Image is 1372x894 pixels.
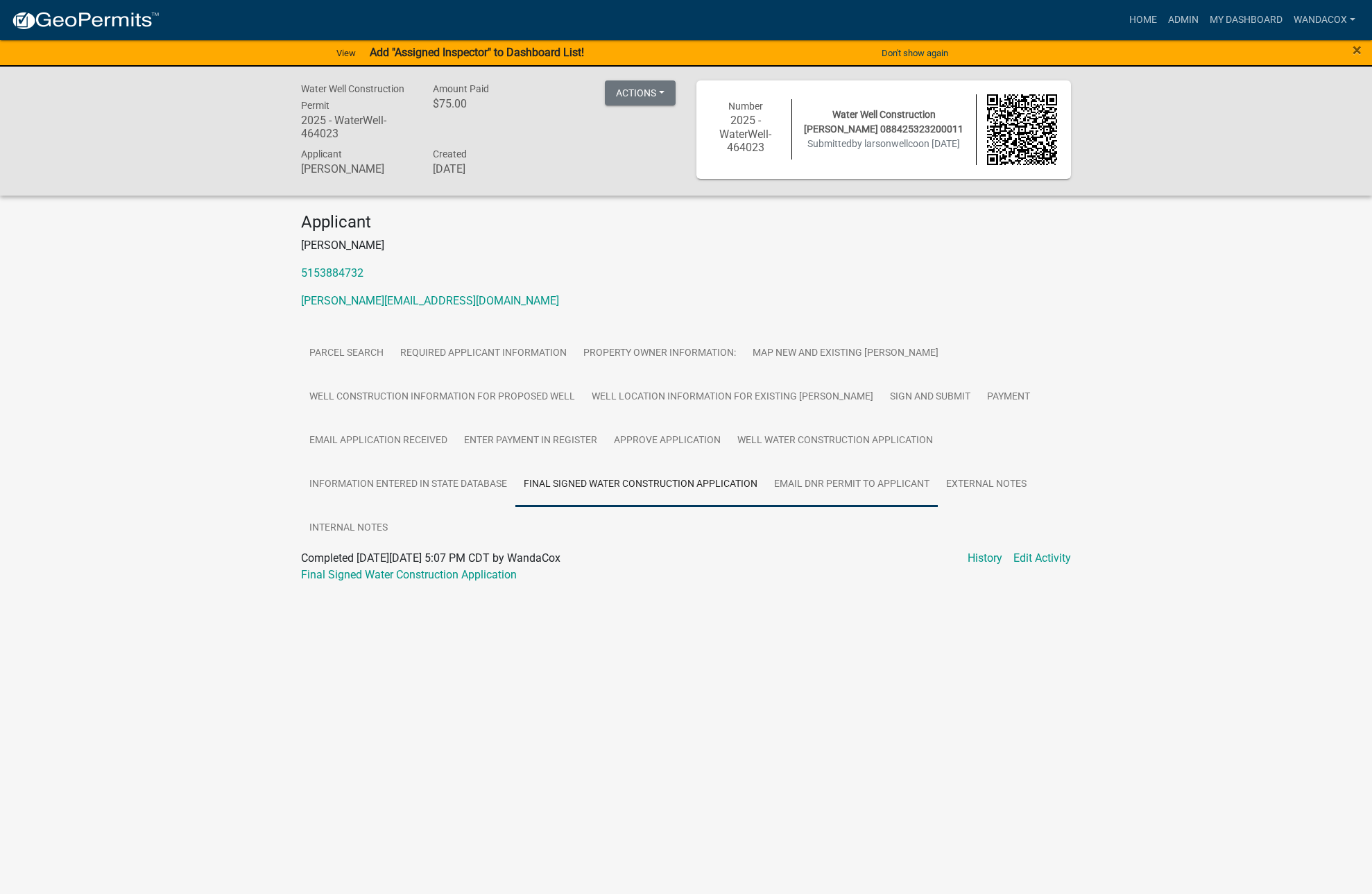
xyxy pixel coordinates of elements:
[804,109,963,135] span: Water Well Construction [PERSON_NAME] 088425323200011
[301,212,1071,232] h4: Applicant
[301,332,392,376] a: Parcel search
[987,94,1058,165] img: QR code
[876,42,954,65] button: Don't show again
[606,419,729,463] a: Approve Application
[331,42,361,65] a: View
[392,332,575,376] a: Required Applicant Information
[433,162,544,175] h6: [DATE]
[1288,7,1361,33] a: WandaCox
[938,463,1035,507] a: External Notes
[301,419,456,463] a: Email Application Received
[1163,7,1204,33] a: Admin
[301,506,396,551] a: Internal Notes
[301,294,559,307] a: [PERSON_NAME][EMAIL_ADDRESS][DOMAIN_NAME]
[301,148,342,160] span: Applicant
[456,419,606,463] a: Enter Payment In Register
[1124,7,1163,33] a: Home
[728,101,763,112] span: Number
[968,550,1002,567] a: History
[1353,42,1362,58] button: Close
[575,332,744,376] a: Property Owner Information:
[433,83,489,94] span: Amount Paid
[433,97,544,110] h6: $75.00
[1013,550,1071,567] a: Edit Activity
[766,463,938,507] a: Email DNR permit to applicant
[605,80,676,105] button: Actions
[979,375,1038,420] a: Payment
[744,332,947,376] a: Map new and existing [PERSON_NAME]
[301,463,515,507] a: Information entered in State Database
[882,375,979,420] a: Sign and Submit
[301,551,560,565] span: Completed [DATE][DATE] 5:07 PM CDT by WandaCox
[807,138,960,149] span: Submitted on [DATE]
[301,162,412,175] h6: [PERSON_NAME]
[710,114,781,154] h6: 2025 - WaterWell-464023
[852,138,918,149] span: by larsonwellco
[729,419,941,463] a: Well Water Construction Application
[301,83,404,111] span: Water Well Construction Permit
[301,568,517,581] a: Final Signed Water Construction Application
[301,375,583,420] a: Well Construction Information for PROPOSED WELL
[301,237,1071,254] p: [PERSON_NAME]
[1204,7,1288,33] a: My Dashboard
[370,46,584,59] strong: Add "Assigned Inspector" to Dashboard List!
[515,463,766,507] a: Final Signed Water Construction Application
[433,148,467,160] span: Created
[583,375,882,420] a: Well Location Information for EXISTING [PERSON_NAME]
[301,114,412,140] h6: 2025 - WaterWell-464023
[1353,40,1362,60] span: ×
[301,266,363,280] a: 5153884732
